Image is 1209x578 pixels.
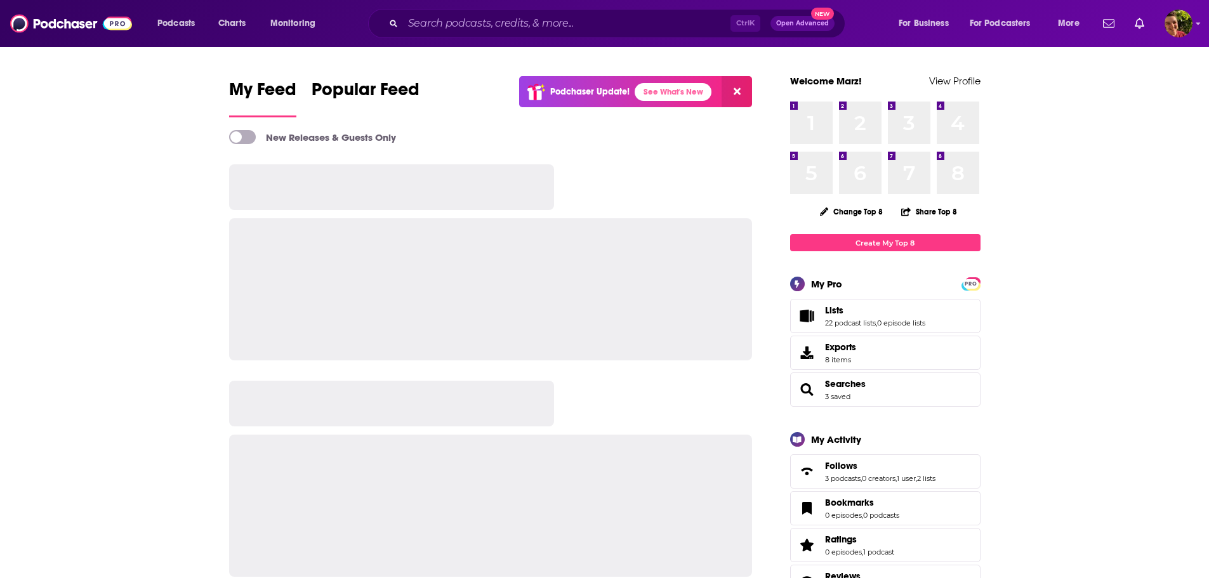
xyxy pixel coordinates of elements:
[795,307,820,325] a: Lists
[890,13,965,34] button: open menu
[790,491,981,525] span: Bookmarks
[1098,13,1120,34] a: Show notifications dropdown
[795,381,820,398] a: Searches
[825,341,856,353] span: Exports
[825,474,861,483] a: 3 podcasts
[825,511,862,520] a: 0 episodes
[312,79,420,117] a: Popular Feed
[795,344,820,362] span: Exports
[877,319,925,327] a: 0 episode lists
[790,372,981,407] span: Searches
[1165,10,1192,37] button: Show profile menu
[929,75,981,87] a: View Profile
[825,548,862,556] a: 0 episodes
[876,319,877,327] span: ,
[1165,10,1192,37] img: User Profile
[811,433,861,445] div: My Activity
[825,319,876,327] a: 22 podcast lists
[229,130,396,144] a: New Releases & Guests Only
[825,534,857,545] span: Ratings
[811,278,842,290] div: My Pro
[825,355,856,364] span: 8 items
[790,234,981,251] a: Create My Top 8
[270,15,315,32] span: Monitoring
[825,497,874,508] span: Bookmarks
[901,199,958,224] button: Share Top 8
[862,548,863,556] span: ,
[897,474,916,483] a: 1 user
[825,378,866,390] a: Searches
[149,13,211,34] button: open menu
[210,13,253,34] a: Charts
[863,548,894,556] a: 1 podcast
[229,79,296,117] a: My Feed
[550,86,630,97] p: Podchaser Update!
[862,474,895,483] a: 0 creators
[790,75,862,87] a: Welcome Marz!
[795,463,820,480] a: Follows
[811,8,834,20] span: New
[635,83,711,101] a: See What's New
[863,511,899,520] a: 0 podcasts
[825,305,843,316] span: Lists
[1049,13,1095,34] button: open menu
[730,15,760,32] span: Ctrl K
[790,336,981,370] a: Exports
[970,15,1031,32] span: For Podcasters
[795,499,820,517] a: Bookmarks
[10,11,132,36] img: Podchaser - Follow, Share and Rate Podcasts
[825,305,925,316] a: Lists
[1165,10,1192,37] span: Logged in as Marz
[862,511,863,520] span: ,
[825,497,899,508] a: Bookmarks
[825,460,935,471] a: Follows
[218,15,246,32] span: Charts
[1130,13,1149,34] a: Show notifications dropdown
[961,13,1049,34] button: open menu
[795,536,820,554] a: Ratings
[261,13,332,34] button: open menu
[825,534,894,545] a: Ratings
[916,474,917,483] span: ,
[157,15,195,32] span: Podcasts
[790,528,981,562] span: Ratings
[825,460,857,471] span: Follows
[812,204,891,220] button: Change Top 8
[776,20,829,27] span: Open Advanced
[790,299,981,333] span: Lists
[770,16,835,31] button: Open AdvancedNew
[917,474,935,483] a: 2 lists
[1058,15,1080,32] span: More
[790,454,981,489] span: Follows
[963,279,979,288] a: PRO
[895,474,897,483] span: ,
[380,9,857,38] div: Search podcasts, credits, & more...
[825,392,850,401] a: 3 saved
[899,15,949,32] span: For Business
[861,474,862,483] span: ,
[312,79,420,108] span: Popular Feed
[403,13,730,34] input: Search podcasts, credits, & more...
[963,279,979,289] span: PRO
[229,79,296,108] span: My Feed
